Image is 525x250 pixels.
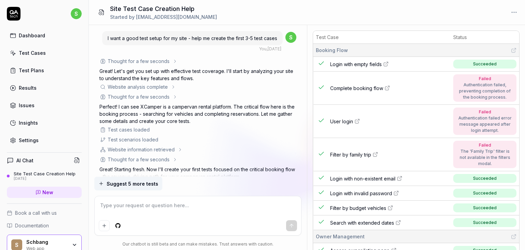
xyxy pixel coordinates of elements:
[330,175,449,182] a: Login with non-existent email
[99,67,296,82] p: Great! Let's get you set up with effective test coverage. I'll start by analyzing your site to un...
[7,29,82,42] a: Dashboard
[7,99,82,112] a: Issues
[7,46,82,60] a: Test Cases
[108,83,168,90] div: Website analysis complete
[457,115,513,134] div: Authentication failed error message appeared after login attempt.
[330,118,353,125] span: User login
[108,156,170,163] div: Thought for a few seconds
[15,209,57,216] span: Book a call with us
[330,151,449,158] a: Filter by family trip
[108,93,170,100] div: Thought for a few seconds
[473,175,497,182] div: Succeeded
[330,85,383,92] span: Complete booking flow
[316,233,365,240] span: Owner Management
[313,31,450,44] th: Test Case
[94,177,162,190] button: Suggest 5 more tests
[473,220,497,226] div: Succeeded
[14,176,76,181] div: [DATE]
[19,67,44,74] div: Test Plans
[316,47,348,54] span: Booking Flow
[7,171,82,181] a: Site Test Case Creation Help[DATE]
[71,8,82,19] span: s
[330,204,449,212] a: Filter by budget vehicles
[457,142,513,148] div: Failed
[330,219,449,226] a: Search with extended dates
[473,190,497,196] div: Succeeded
[19,102,35,109] div: Issues
[108,146,175,153] div: Website information retrieved
[107,180,158,187] span: Suggest 5 more tests
[259,46,281,52] div: , [DATE]
[71,7,82,21] button: s
[108,35,277,41] span: I want a good test setup for my site - help me create the first 3-5 test cases
[16,157,33,164] h4: AI Chat
[473,61,497,67] div: Succeeded
[330,151,371,158] span: Filter by family trip
[7,116,82,129] a: Insights
[457,148,513,167] div: The 'Family Trip' filter is not available in the filters modal.
[330,118,449,125] a: User login
[7,222,82,229] a: Documentation
[99,103,296,125] p: Perfect! I can see XCamper is a campervan rental platform. The critical flow here is the booking ...
[110,4,217,13] h1: Site Test Case Creation Help
[330,85,449,92] a: Complete booking flow
[7,64,82,77] a: Test Plans
[330,204,386,212] span: Filter by budget vehicles
[457,109,513,115] div: Failed
[7,134,82,147] a: Settings
[330,219,394,226] span: Search with extended dates
[19,137,39,144] div: Settings
[99,220,110,231] button: Add attachment
[457,76,513,82] div: Failed
[330,61,449,68] a: Login with empty fields
[450,31,519,44] th: Status
[110,13,217,21] div: Started by
[285,32,296,43] span: s
[136,14,217,20] span: [EMAIL_ADDRESS][DOMAIN_NAME]
[108,126,150,133] div: Test cases loaded
[330,190,449,197] a: Login with invalid password
[330,175,395,182] span: Login with non-existent email
[330,190,392,197] span: Login with invalid password
[108,136,158,143] div: Test scenarios loaded
[42,189,53,196] span: New
[19,49,46,57] div: Test Cases
[7,187,82,198] a: New
[108,58,170,65] div: Thought for a few seconds
[473,205,497,211] div: Succeeded
[7,81,82,95] a: Results
[457,82,513,100] div: Authentication failed, preventing completion of the booking process.
[7,209,82,216] a: Book a call with us
[99,166,296,180] p: Great! Starting fresh. Now I'll create your first tests focused on the critical booking flow - th...
[19,119,38,126] div: Insights
[94,241,301,247] div: Our chatbot is still beta and can make mistakes. Trust answers with caution.
[259,46,267,51] span: You
[14,171,76,176] div: Site Test Case Creation Help
[26,239,67,245] div: Schbang
[19,32,45,39] div: Dashboard
[19,84,37,91] div: Results
[330,61,382,68] span: Login with empty fields
[15,222,49,229] span: Documentation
